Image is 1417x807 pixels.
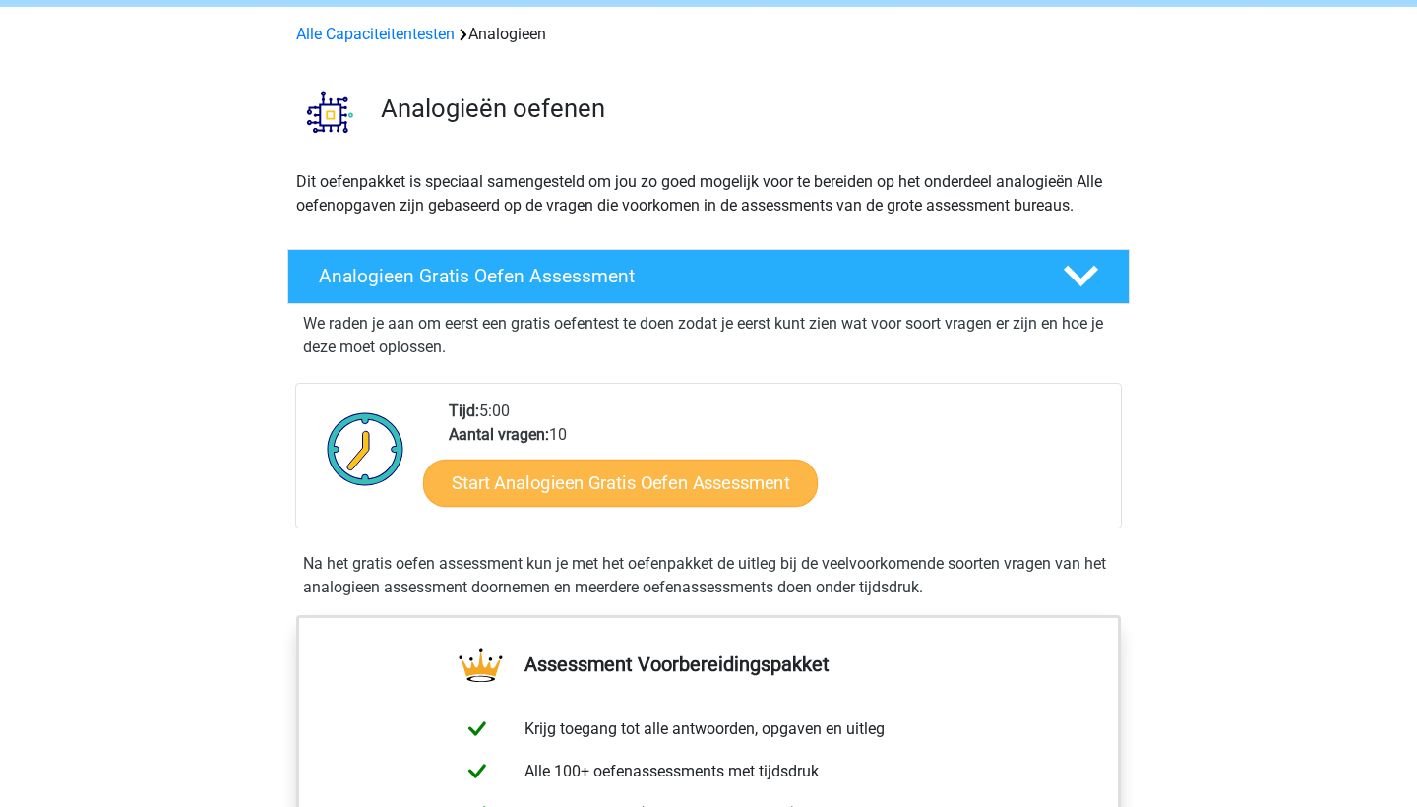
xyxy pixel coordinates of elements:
[296,170,1121,217] p: Dit oefenpakket is speciaal samengesteld om jou zo goed mogelijk voor te bereiden op het onderdee...
[288,23,1129,46] div: Analogieen
[295,552,1122,599] div: Na het gratis oefen assessment kun je met het oefenpakket de uitleg bij de veelvoorkomende soorte...
[319,265,1031,287] h4: Analogieen Gratis Oefen Assessment
[316,400,415,498] img: Klok
[449,402,479,420] b: Tijd:
[423,459,818,506] a: Start Analogieen Gratis Oefen Assessment
[296,25,455,43] a: Alle Capaciteitentesten
[434,400,1120,528] div: 5:00 10
[381,93,1114,124] h3: Analogieën oefenen
[449,425,549,444] b: Aantal vragen:
[288,70,372,154] img: analogieen
[279,249,1138,304] a: Analogieen Gratis Oefen Assessment
[303,312,1114,359] p: We raden je aan om eerst een gratis oefentest te doen zodat je eerst kunt zien wat voor soort vra...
